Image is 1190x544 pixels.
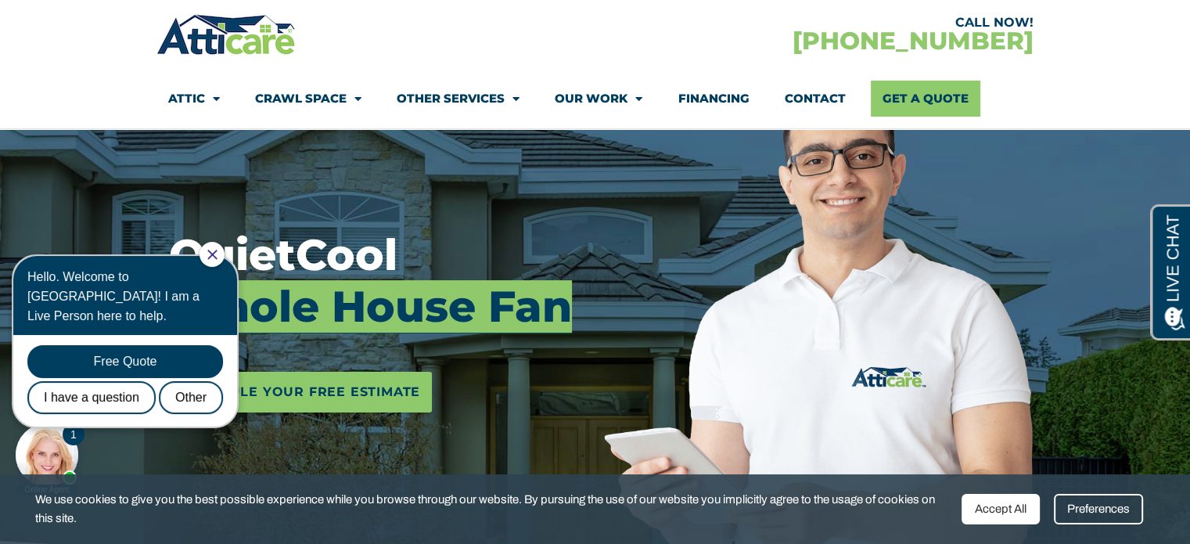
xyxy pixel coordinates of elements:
iframe: Chat Invitation [8,240,258,497]
h3: QuietCool [169,229,593,333]
span: We use cookies to give you the best possible experience while you browse through our website. By ... [35,490,950,528]
div: Other [151,141,215,174]
a: Close Chat [200,9,210,20]
a: Get A Quote [871,81,980,117]
a: Financing [678,81,749,117]
a: Schedule Your Free Estimate [169,372,433,413]
div: Preferences [1054,494,1143,524]
span: Schedule Your Free Estimate [181,380,421,405]
div: Accept All [962,494,1040,524]
span: Opens a chat window [38,13,126,32]
a: Our Work [555,81,642,117]
div: I have a question [20,141,148,174]
a: Other Services [397,81,520,117]
a: Crawl Space [255,81,361,117]
div: Hello. Welcome to [GEOGRAPHIC_DATA]! I am a Live Person here to help. [20,27,215,85]
nav: Menu [168,81,1021,117]
a: Attic [168,81,220,117]
div: Free Quote [20,105,215,138]
div: Online Agent [8,244,70,255]
a: Contact [784,81,845,117]
mark: Whole House Fan [169,280,572,333]
div: Close Chat [192,2,217,27]
div: CALL NOW! [595,16,1033,29]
